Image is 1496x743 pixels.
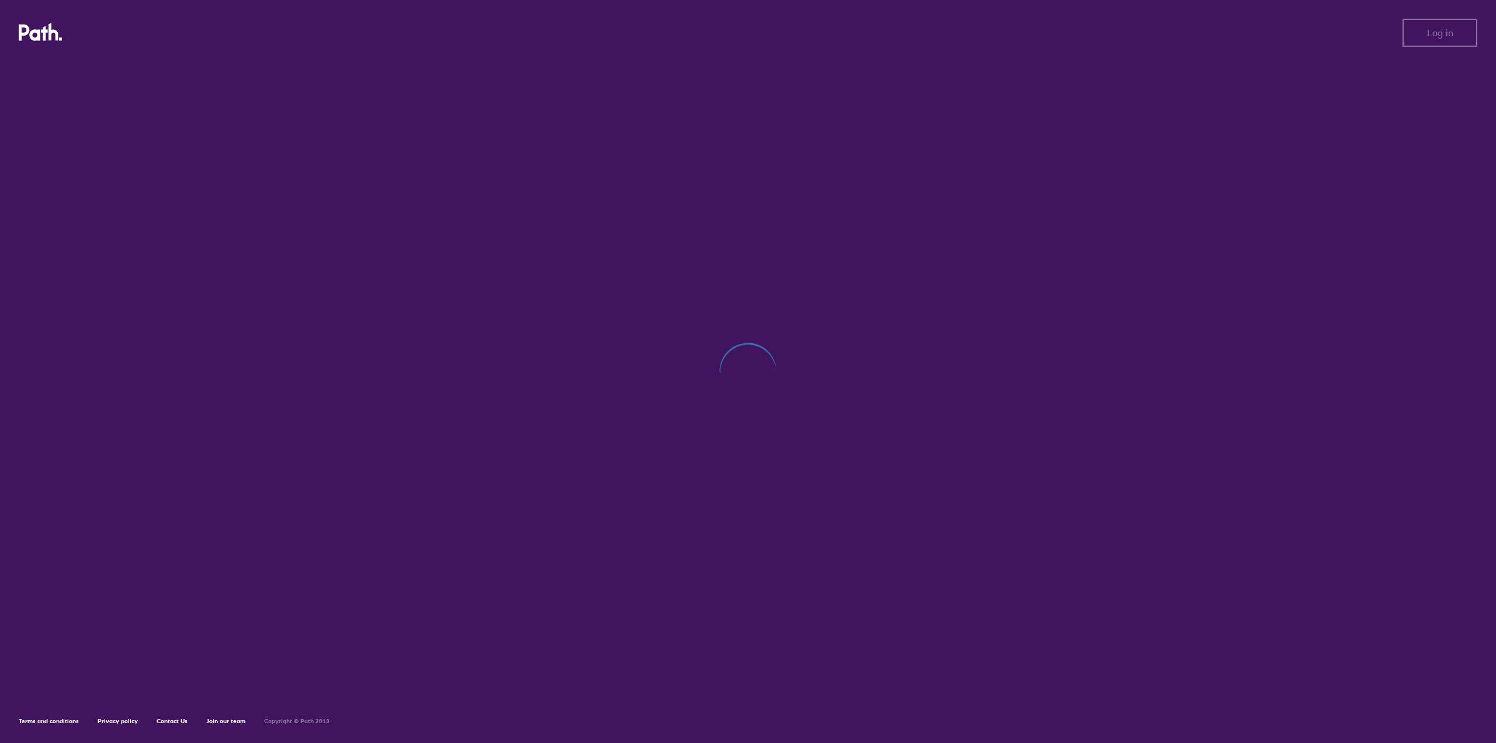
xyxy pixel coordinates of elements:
a: Contact Us [157,717,188,725]
a: Join our team [206,717,245,725]
span: Log in [1427,27,1453,38]
button: Log in [1402,19,1477,47]
a: Privacy policy [98,717,138,725]
h6: Copyright © Path 2018 [264,718,330,725]
a: Terms and conditions [19,717,79,725]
